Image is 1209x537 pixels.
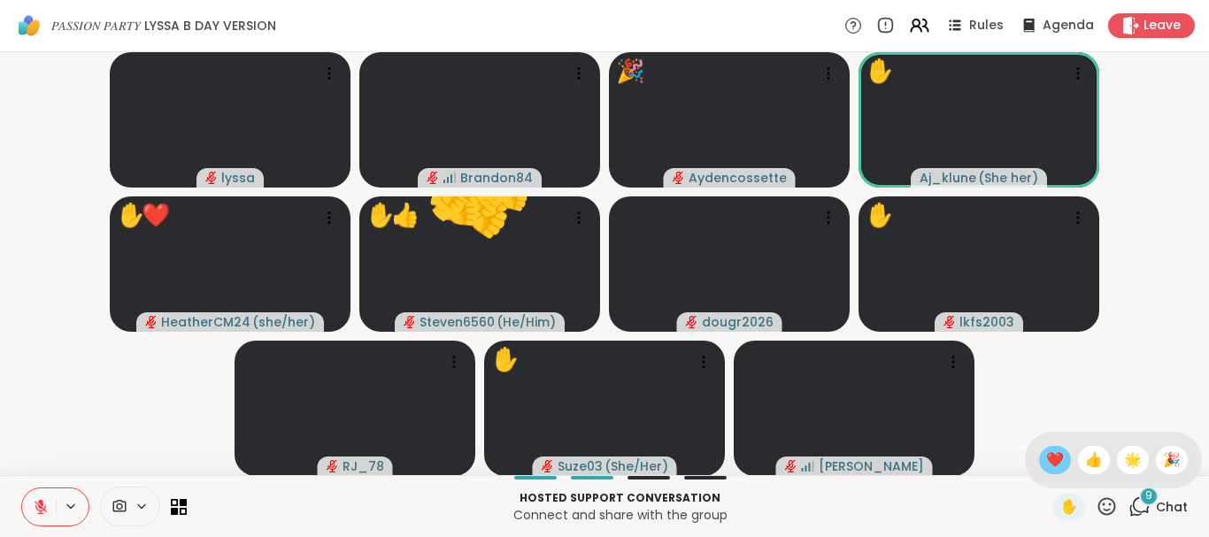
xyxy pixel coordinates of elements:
[920,169,976,187] span: Aj_klune
[327,460,339,472] span: audio-muted
[785,460,797,472] span: audio-muted
[1144,17,1181,35] span: Leave
[686,316,698,328] span: audio-muted
[866,54,894,88] div: ✋
[1085,449,1103,471] span: 👍
[689,169,787,187] span: Aydencossette
[604,457,668,475] span: ( She/Her )
[866,198,894,233] div: ✋
[943,316,956,328] span: audio-muted
[142,198,170,233] div: ❤️
[343,457,384,475] span: RJ_78
[51,17,276,35] span: 𝑃𝐴𝑆𝑆𝐼𝑂𝑁 𝑃𝐴𝑅𝑇𝑌 LYSSA B DAY VERSION
[221,169,255,187] span: lyssa
[978,169,1038,187] span: ( She her )
[427,172,439,184] span: audio-muted
[404,316,416,328] span: audio-muted
[497,313,556,331] span: ( He/Him )
[420,313,495,331] span: Steven6560
[205,172,218,184] span: audio-muted
[197,490,1043,506] p: Hosted support conversation
[1043,17,1094,35] span: Agenda
[491,342,520,377] div: ✋
[1124,449,1142,471] span: 🌟
[14,11,44,41] img: ShareWell Logomark
[460,169,533,187] span: Brandon84
[117,198,145,233] div: ✋
[1145,488,1152,503] span: 9
[145,316,158,328] span: audio-muted
[969,17,1004,35] span: Rules
[252,313,315,331] span: ( she/her )
[616,54,644,88] div: 🎉
[389,141,502,253] button: 👍
[197,506,1043,524] p: Connect and share with the group
[673,172,685,184] span: audio-muted
[702,313,774,331] span: dougr2026
[366,198,395,233] div: ✋
[1163,449,1181,471] span: 🎉
[959,313,1014,331] span: lkfs2003
[558,457,603,475] span: Suze03
[161,313,250,331] span: HeatherCM24
[542,460,554,472] span: audio-muted
[819,457,924,475] span: [PERSON_NAME]
[404,132,497,225] button: 👍
[1060,496,1078,518] span: ✋
[391,198,420,233] div: 👍
[1046,449,1064,471] span: ❤️
[1156,498,1188,516] span: Chat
